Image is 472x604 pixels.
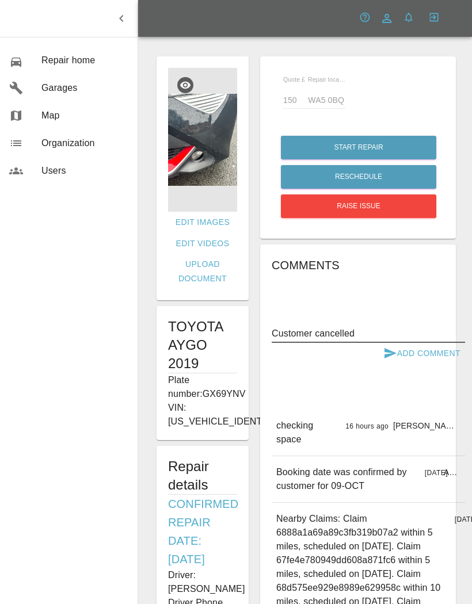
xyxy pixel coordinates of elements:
p: VIN: [US_VEHICLE_IDENTIFICATION_NUMBER] [168,401,237,429]
span: Repair home [41,53,128,67]
span: Garages [41,81,128,95]
button: Start Repair [281,136,436,159]
p: Axioma [444,467,460,478]
button: Reschedule [281,165,436,189]
p: Axioma [460,513,460,525]
img: c87463ef-51bc-4488-942b-d7b0f4a7fdf1 [168,68,237,212]
p: [PERSON_NAME] [393,420,460,431]
span: Users [41,164,128,178]
textarea: Customer cancelled [272,327,465,340]
span: Quote £ [283,76,305,83]
p: Booking date was confirmed by customer for 09-OCT [276,465,420,493]
a: Upload Document [168,254,237,289]
h5: Repair details [168,457,237,494]
a: Edit Images [171,212,234,233]
span: Organization [41,136,128,150]
button: Add Comment [379,343,465,364]
span: 16 hours ago [345,422,389,430]
p: Plate number: GX69YNV [168,373,237,401]
span: Map [41,109,128,123]
span: Repair location [308,76,349,83]
h1: TOYOTA AYGO 2019 [168,318,237,373]
h6: Comments [272,256,465,274]
h6: Confirmed Repair Date: [DATE] [168,495,237,568]
button: Raise issue [281,194,436,218]
p: Driver: [PERSON_NAME] [168,568,237,596]
span: [DATE] [425,469,448,477]
p: checking space [276,419,341,446]
a: Edit Videos [172,233,234,254]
